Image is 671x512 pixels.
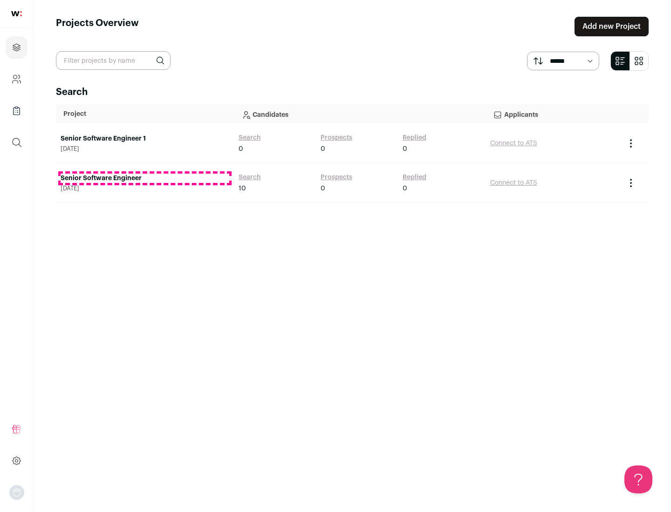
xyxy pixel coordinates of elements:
[9,485,24,500] button: Open dropdown
[625,177,637,189] button: Project Actions
[239,133,261,142] a: Search
[61,134,229,143] a: Senior Software Engineer 1
[61,174,229,183] a: Senior Software Engineer
[6,36,27,59] a: Projects
[11,11,22,16] img: wellfound-shorthand-0d5821cbd27db2630d0214b213865d53afaa358527fdda9d0ea32b1df1b89c2c.svg
[403,133,426,142] a: Replied
[403,173,426,182] a: Replied
[239,173,261,182] a: Search
[403,144,407,154] span: 0
[575,17,649,36] a: Add new Project
[239,184,246,193] span: 10
[241,105,478,123] p: Candidates
[625,138,637,149] button: Project Actions
[61,185,229,192] span: [DATE]
[321,173,352,182] a: Prospects
[321,184,325,193] span: 0
[6,68,27,90] a: Company and ATS Settings
[6,100,27,122] a: Company Lists
[490,180,537,186] a: Connect to ATS
[624,465,652,493] iframe: Help Scout Beacon - Open
[490,140,537,147] a: Connect to ATS
[9,485,24,500] img: nopic.png
[56,51,171,70] input: Filter projects by name
[56,86,649,99] h2: Search
[493,105,613,123] p: Applicants
[239,144,243,154] span: 0
[403,184,407,193] span: 0
[61,145,229,153] span: [DATE]
[63,109,226,119] p: Project
[321,133,352,142] a: Prospects
[321,144,325,154] span: 0
[56,17,139,36] h1: Projects Overview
